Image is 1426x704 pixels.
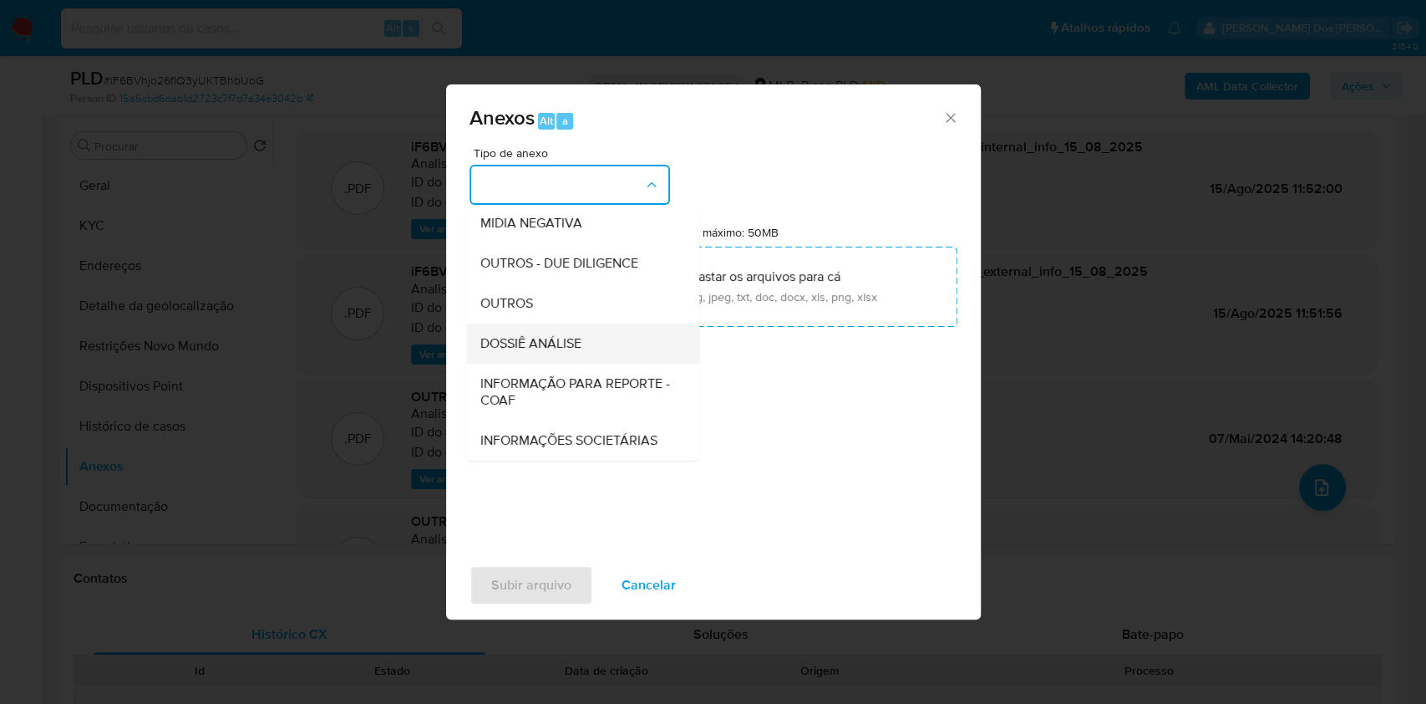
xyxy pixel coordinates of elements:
[480,335,581,352] span: DOSSIÊ ANÁLISE
[600,565,698,605] button: Cancelar
[562,113,568,129] span: a
[480,255,637,272] span: OUTROS - DUE DILIGENCE
[622,567,676,604] span: Cancelar
[466,3,698,461] ul: Tipo de anexo
[480,375,675,409] span: INFORMAÇÃO PARA REPORTE - COAF
[540,113,553,129] span: Alt
[480,295,532,312] span: OUTROS
[480,432,657,449] span: INFORMAÇÕES SOCIETÁRIAS
[652,225,779,240] label: Tamanho máximo: 50MB
[480,215,581,232] span: MIDIA NEGATIVA
[469,103,535,132] span: Anexos
[474,147,674,159] span: Tipo de anexo
[942,110,957,125] button: Fechar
